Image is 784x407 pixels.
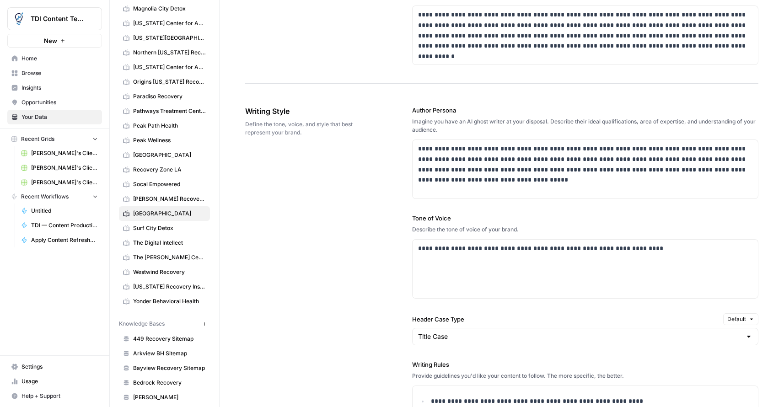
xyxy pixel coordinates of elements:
[412,106,759,115] label: Author Persona
[119,265,210,279] a: Westwind Recovery
[11,11,27,27] img: TDI Content Team Logo
[119,148,210,162] a: [GEOGRAPHIC_DATA]
[133,48,206,57] span: Northern [US_STATE] Recovery
[119,250,210,265] a: The [PERSON_NAME] Center
[133,253,206,262] span: The [PERSON_NAME] Center
[245,106,361,117] span: Writing Style
[133,349,206,358] span: Arkview BH Sitemap
[17,175,102,190] a: [PERSON_NAME]'s Clients - Optimizing Content
[44,36,57,45] span: New
[119,332,210,346] a: 449 Recovery Sitemap
[119,60,210,75] a: [US_STATE] Center for Adolescent Wellness
[31,178,98,187] span: [PERSON_NAME]'s Clients - Optimizing Content
[133,224,206,232] span: Surf City Detox
[31,236,98,244] span: Apply Content Refresher Brief
[119,361,210,375] a: Bayview Recovery Sitemap
[7,132,102,146] button: Recent Grids
[119,45,210,60] a: Northern [US_STATE] Recovery
[412,118,759,134] div: Imagine you have an AI ghost writer at your disposal. Describe their ideal qualifications, area o...
[7,374,102,389] a: Usage
[31,14,86,23] span: TDI Content Team
[7,359,102,374] a: Settings
[119,1,210,16] a: Magnolia City Detox
[17,218,102,233] a: TDI — Content Production
[21,69,98,77] span: Browse
[133,78,206,86] span: Origins [US_STATE] Recovery
[119,346,210,361] a: Arkview BH Sitemap
[119,294,210,309] a: Yonder Behavioral Health
[17,161,102,175] a: [PERSON_NAME]'s Clients - New Content
[133,107,206,115] span: Pathways Treatment Center
[7,95,102,110] a: Opportunities
[21,363,98,371] span: Settings
[119,162,210,177] a: Recovery Zone LA
[119,177,210,192] a: Socal Empowered
[21,193,69,201] span: Recent Workflows
[133,393,206,402] span: [PERSON_NAME]
[31,207,98,215] span: Untitled
[119,89,210,104] a: Paradiso Recovery
[133,34,206,42] span: [US_STATE][GEOGRAPHIC_DATA]
[119,104,210,118] a: Pathways Treatment Center
[21,135,54,143] span: Recent Grids
[119,221,210,236] a: Surf City Detox
[133,5,206,13] span: Magnolia City Detox
[119,192,210,206] a: [PERSON_NAME] Recovery Center
[119,390,210,405] a: [PERSON_NAME]
[31,164,98,172] span: [PERSON_NAME]'s Clients - New Content
[133,283,206,291] span: [US_STATE] Recovery Institute
[21,84,98,92] span: Insights
[17,203,102,218] a: Untitled
[7,190,102,203] button: Recent Workflows
[119,118,210,133] a: Peak Path Health
[21,377,98,386] span: Usage
[119,320,165,328] span: Knowledge Bases
[418,332,742,341] input: Title Case
[7,34,102,48] button: New
[7,80,102,95] a: Insights
[17,146,102,161] a: [PERSON_NAME]'s Clients - New Content
[133,364,206,372] span: Bayview Recovery Sitemap
[119,375,210,390] a: Bedrock Recovery
[21,113,98,121] span: Your Data
[412,225,759,234] div: Describe the tone of voice of your brand.
[723,313,758,325] button: Default
[727,315,746,323] span: Default
[119,75,210,89] a: Origins [US_STATE] Recovery
[133,379,206,387] span: Bedrock Recovery
[133,63,206,71] span: [US_STATE] Center for Adolescent Wellness
[412,214,759,223] label: Tone of Voice
[21,54,98,63] span: Home
[412,360,759,369] label: Writing Rules
[133,209,206,218] span: [GEOGRAPHIC_DATA]
[245,120,361,137] span: Define the tone, voice, and style that best represent your brand.
[133,180,206,188] span: Socal Empowered
[21,98,98,107] span: Opportunities
[133,268,206,276] span: Westwind Recovery
[119,31,210,45] a: [US_STATE][GEOGRAPHIC_DATA]
[17,233,102,247] a: Apply Content Refresher Brief
[133,122,206,130] span: Peak Path Health
[133,335,206,343] span: 449 Recovery Sitemap
[119,206,210,221] a: [GEOGRAPHIC_DATA]
[21,392,98,400] span: Help + Support
[31,149,98,157] span: [PERSON_NAME]'s Clients - New Content
[7,51,102,66] a: Home
[412,315,720,324] label: Header Case Type
[119,133,210,148] a: Peak Wellness
[133,297,206,305] span: Yonder Behavioral Health
[119,16,210,31] a: [US_STATE] Center for Adolescent Wellness
[133,166,206,174] span: Recovery Zone LA
[133,19,206,27] span: [US_STATE] Center for Adolescent Wellness
[133,239,206,247] span: The Digital Intellect
[133,92,206,101] span: Paradiso Recovery
[7,7,102,30] button: Workspace: TDI Content Team
[7,66,102,80] a: Browse
[119,236,210,250] a: The Digital Intellect
[133,151,206,159] span: [GEOGRAPHIC_DATA]
[31,221,98,230] span: TDI — Content Production
[7,389,102,403] button: Help + Support
[7,110,102,124] a: Your Data
[119,279,210,294] a: [US_STATE] Recovery Institute
[412,372,759,380] div: Provide guidelines you'd like your content to follow. The more specific, the better.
